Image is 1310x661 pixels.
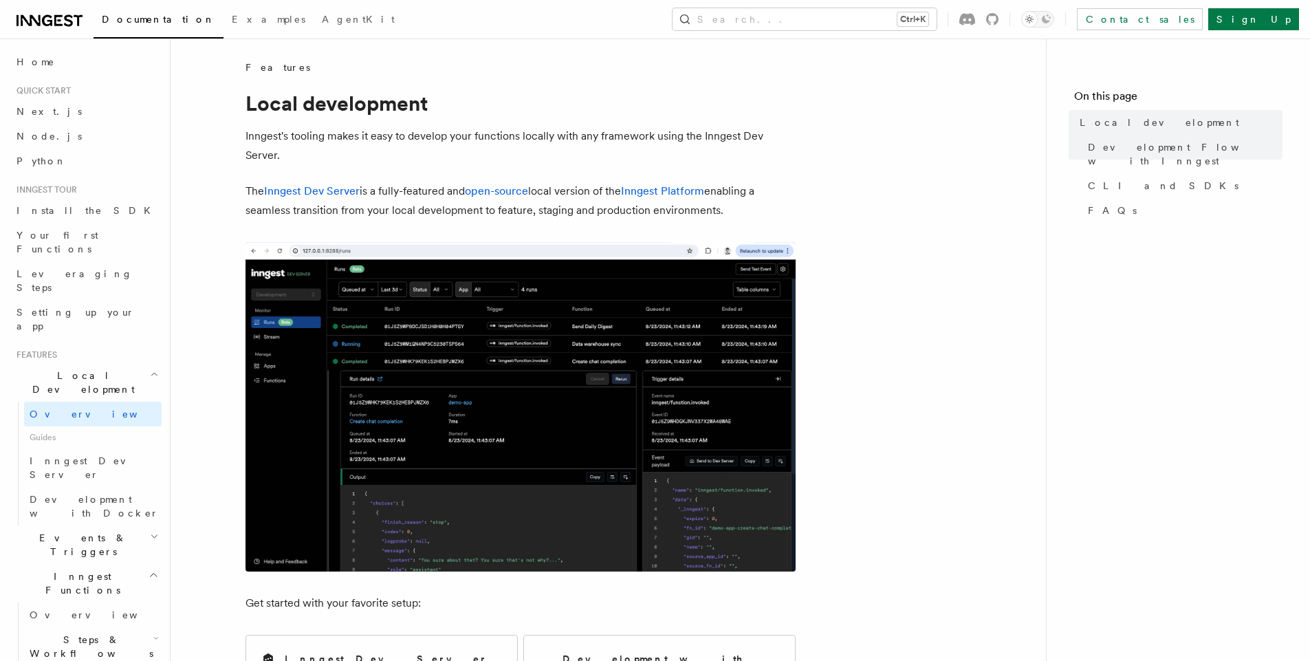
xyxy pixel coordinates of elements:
a: Inngest Dev Server [24,448,162,487]
span: Install the SDK [17,205,159,216]
span: Quick start [11,85,71,96]
a: Overview [24,603,162,627]
span: Overview [30,409,171,420]
span: Overview [30,609,171,620]
a: AgentKit [314,4,403,37]
a: Contact sales [1077,8,1203,30]
span: Guides [24,426,162,448]
span: Documentation [102,14,215,25]
span: Local development [1080,116,1239,129]
a: Next.js [11,99,162,124]
span: Development Flow with Inngest [1088,140,1282,168]
img: The Inngest Dev Server on the Functions page [245,242,796,572]
div: Local Development [11,402,162,525]
kbd: Ctrl+K [897,12,928,26]
a: Sign Up [1208,8,1299,30]
span: Your first Functions [17,230,98,254]
h1: Local development [245,91,796,116]
span: FAQs [1088,204,1137,217]
button: Local Development [11,363,162,402]
span: Steps & Workflows [24,633,153,660]
a: Your first Functions [11,223,162,261]
p: Inngest's tooling makes it easy to develop your functions locally with any framework using the In... [245,127,796,165]
a: Inngest Platform [621,184,704,197]
a: Development Flow with Inngest [1082,135,1282,173]
a: Install the SDK [11,198,162,223]
button: Inngest Functions [11,564,162,603]
span: Development with Docker [30,494,159,519]
span: Node.js [17,131,82,142]
span: Events & Triggers [11,531,150,559]
button: Events & Triggers [11,525,162,564]
a: FAQs [1082,198,1282,223]
span: Python [17,155,67,166]
span: Local Development [11,369,150,396]
a: CLI and SDKs [1082,173,1282,198]
a: Local development [1074,110,1282,135]
p: The is a fully-featured and local version of the enabling a seamless transition from your local d... [245,182,796,220]
a: Documentation [94,4,223,39]
h4: On this page [1074,88,1282,110]
a: open-source [465,184,528,197]
span: Features [11,349,57,360]
span: Inngest tour [11,184,77,195]
a: Node.js [11,124,162,149]
span: AgentKit [322,14,395,25]
a: Home [11,50,162,74]
button: Search...Ctrl+K [673,8,937,30]
span: CLI and SDKs [1088,179,1238,193]
a: Python [11,149,162,173]
span: Features [245,61,310,74]
span: Inngest Functions [11,570,149,597]
span: Next.js [17,106,82,117]
span: Setting up your app [17,307,135,332]
a: Development with Docker [24,487,162,525]
a: Inngest Dev Server [264,184,360,197]
span: Inngest Dev Server [30,455,147,480]
span: Examples [232,14,305,25]
a: Examples [223,4,314,37]
span: Home [17,55,55,69]
p: Get started with your favorite setup: [245,594,796,613]
a: Setting up your app [11,300,162,338]
a: Overview [24,402,162,426]
span: Leveraging Steps [17,268,133,293]
button: Toggle dark mode [1021,11,1054,28]
a: Leveraging Steps [11,261,162,300]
